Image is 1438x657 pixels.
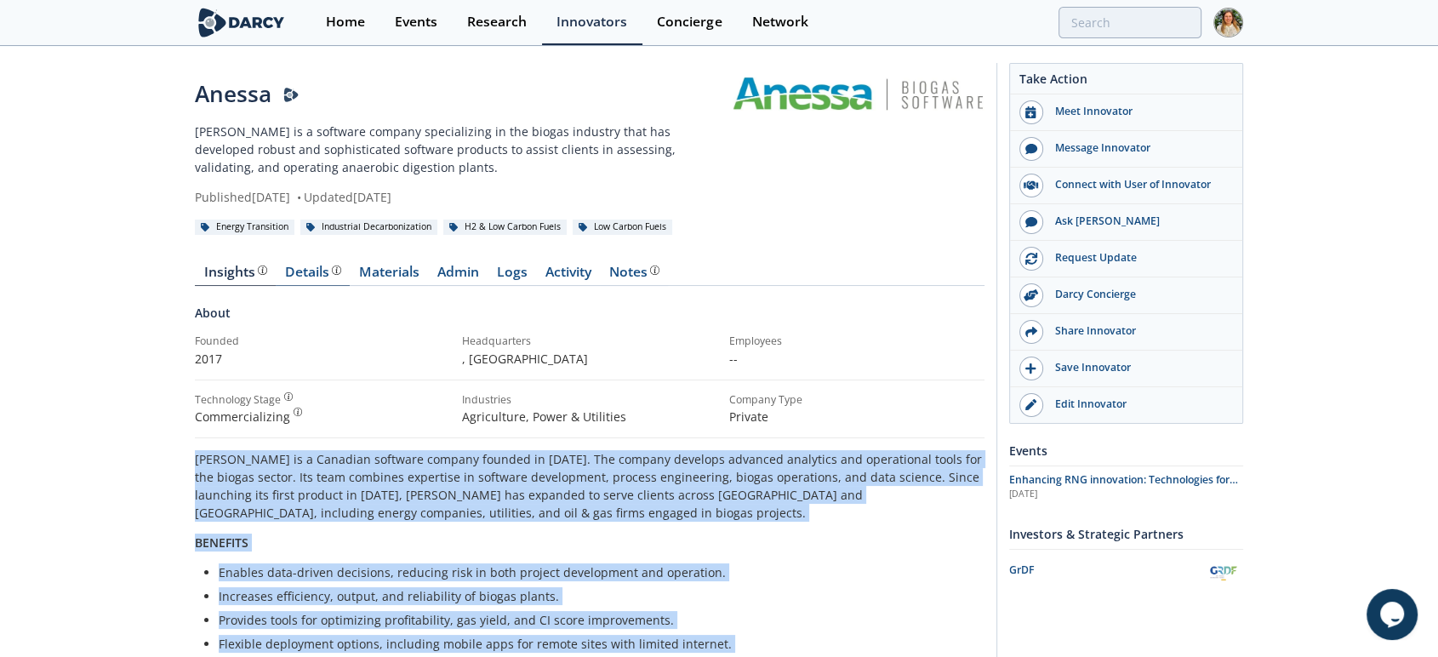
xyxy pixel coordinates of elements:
[657,15,722,29] div: Concierge
[1202,556,1243,586] img: GrDF
[428,266,488,286] a: Admin
[195,77,729,111] div: Anessa
[195,350,450,368] p: 2017
[195,8,288,37] img: logo-wide.svg
[294,189,304,205] span: •
[1010,351,1242,387] button: Save Innovator
[195,123,729,176] p: [PERSON_NAME] is a software company specializing in the biogas industry that has developed robust...
[284,392,294,402] img: information.svg
[219,563,973,581] p: Enables data-driven decisions, reducing risk in both project development and operation.
[751,15,807,29] div: Network
[1009,556,1243,586] a: GrDF GrDF
[443,220,567,235] div: H2 & Low Carbon Fuels
[294,408,303,417] img: information.svg
[258,266,267,275] img: information.svg
[1010,70,1242,94] div: Take Action
[600,266,668,286] a: Notes
[285,266,341,279] div: Details
[462,392,717,408] div: Industries
[1043,104,1234,119] div: Meet Innovator
[204,266,267,279] div: Insights
[1010,387,1242,423] a: Edit Innovator
[326,15,365,29] div: Home
[609,266,659,279] div: Notes
[488,266,536,286] a: Logs
[395,15,437,29] div: Events
[1043,214,1234,229] div: Ask [PERSON_NAME]
[276,266,350,286] a: Details
[350,266,428,286] a: Materials
[219,611,973,629] p: Provides tools for optimizing profitability, gas yield, and CI score improvements.
[573,220,672,235] div: Low Carbon Fuels
[1043,397,1234,412] div: Edit Innovator
[729,408,768,425] span: Private
[1009,563,1202,578] div: GrDF
[536,266,600,286] a: Activity
[195,408,450,426] div: Commercializing
[462,350,717,368] p: , [GEOGRAPHIC_DATA]
[1043,287,1234,302] div: Darcy Concierge
[1009,472,1238,502] span: Enhancing RNG innovation: Technologies for Sustainable Energy
[219,635,973,653] p: Flexible deployment options, including mobile apps for remote sites with limited internet.
[195,334,450,349] div: Founded
[462,408,626,425] span: Agriculture, Power & Utilities
[283,88,299,103] img: Darcy Presenter
[462,334,717,349] div: Headquarters
[467,15,527,29] div: Research
[650,266,659,275] img: information.svg
[1043,360,1234,375] div: Save Innovator
[1009,472,1243,501] a: Enhancing RNG innovation: Technologies for Sustainable Energy [DATE]
[1043,250,1234,266] div: Request Update
[1043,177,1234,192] div: Connect with User of Innovator
[195,534,248,551] strong: BENEFITS
[332,266,341,275] img: information.svg
[195,304,984,334] div: About
[1009,488,1243,501] div: [DATE]
[556,15,627,29] div: Innovators
[195,392,281,408] div: Technology Stage
[729,350,984,368] p: --
[195,188,729,206] div: Published [DATE] Updated [DATE]
[195,266,276,286] a: Insights
[1043,140,1234,156] div: Message Innovator
[729,334,984,349] div: Employees
[195,450,984,522] p: [PERSON_NAME] is a Canadian software company founded in [DATE]. The company develops advanced ana...
[1059,7,1201,38] input: Advanced Search
[1367,589,1421,640] iframe: chat widget
[195,220,294,235] div: Energy Transition
[219,587,973,605] p: Increases efficiency, output, and reliability of biogas plants.
[729,392,984,408] div: Company Type
[1043,323,1234,339] div: Share Innovator
[1213,8,1243,37] img: Profile
[1009,519,1243,549] div: Investors & Strategic Partners
[1009,436,1243,466] div: Events
[300,220,437,235] div: Industrial Decarbonization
